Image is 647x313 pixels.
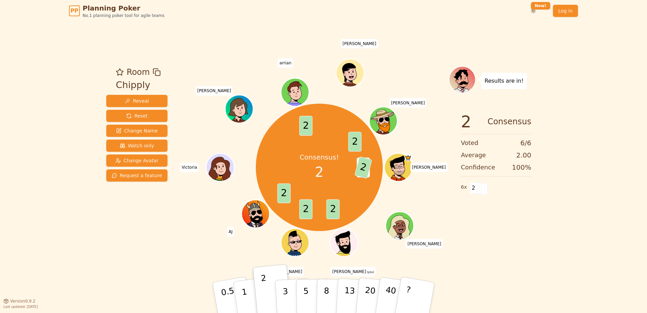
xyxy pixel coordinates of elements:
[127,66,150,78] span: Room
[461,163,495,172] span: Confidence
[106,154,168,167] button: Change Avatar
[512,163,531,172] span: 100 %
[348,132,361,151] span: 2
[70,7,78,15] span: PP
[116,78,160,92] div: Chipply
[341,39,378,48] span: Click to change your name
[196,86,233,96] span: Click to change your name
[180,163,199,172] span: Click to change your name
[278,58,293,68] span: Click to change your name
[83,13,164,18] span: No.1 planning poker tool for agile teams
[299,116,312,135] span: 2
[366,271,374,274] span: (you)
[116,127,158,134] span: Change Name
[3,298,36,304] button: Version0.9.2
[106,169,168,182] button: Request a feature
[69,3,164,18] a: PPPlanning PokerNo.1 planning poker tool for agile teams
[470,182,477,194] span: 2
[267,267,304,276] span: Click to change your name
[485,76,523,86] p: Results are in!
[315,162,323,182] span: 2
[326,199,339,219] span: 2
[3,305,38,309] span: Last updated: [DATE]
[461,184,467,191] span: 6 x
[488,113,531,130] span: Consensus
[516,150,531,160] span: 2.00
[331,229,357,256] button: Click to change your avatar
[461,113,471,130] span: 2
[331,267,376,276] span: Click to change your name
[10,298,36,304] span: Version 0.9.2
[120,142,154,149] span: Watch only
[125,98,149,104] span: Reveal
[461,138,478,148] span: Voted
[106,125,168,137] button: Change Name
[112,172,162,179] span: Request a feature
[406,239,443,249] span: Click to change your name
[404,154,411,161] span: Matthew is the host
[126,112,148,119] span: Reset
[461,150,486,160] span: Average
[115,157,159,164] span: Change Avatar
[553,5,578,17] a: Log in
[106,95,168,107] button: Reveal
[520,138,531,148] span: 6 / 6
[389,98,427,108] span: Click to change your name
[299,199,312,219] span: 2
[83,3,164,13] span: Planning Poker
[106,110,168,122] button: Reset
[227,227,235,236] span: Click to change your name
[531,2,550,9] div: New!
[527,5,539,17] button: New!
[300,152,339,162] p: Consensus!
[410,163,448,172] span: Click to change your name
[277,183,290,203] span: 2
[116,66,124,78] button: Add as favourite
[106,140,168,152] button: Watch only
[261,273,269,310] p: 2
[354,156,372,179] span: 2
